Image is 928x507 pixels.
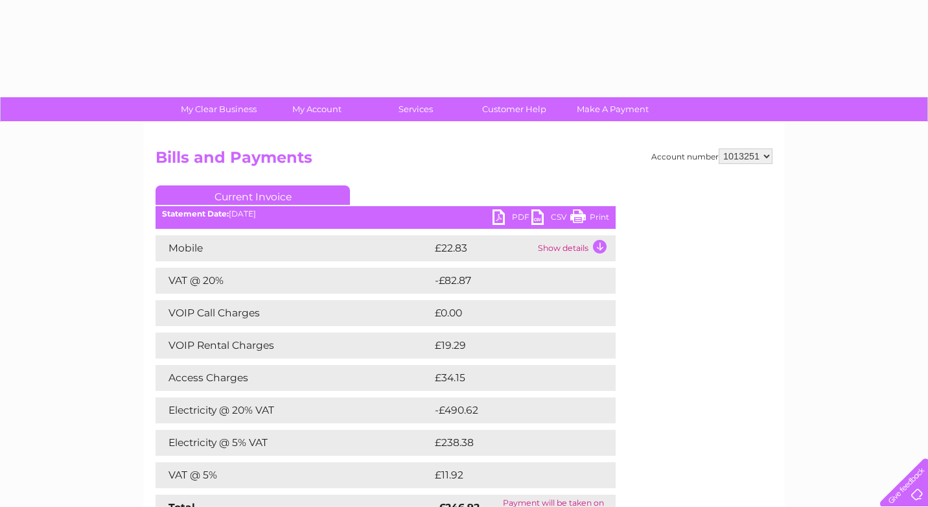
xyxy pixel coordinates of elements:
[432,235,535,261] td: £22.83
[264,97,371,121] a: My Account
[156,209,616,218] div: [DATE]
[559,97,666,121] a: Make A Payment
[165,97,272,121] a: My Clear Business
[651,148,772,164] div: Account number
[156,365,432,391] td: Access Charges
[432,300,586,326] td: £0.00
[570,209,609,228] a: Print
[432,430,593,456] td: £238.38
[156,268,432,294] td: VAT @ 20%
[156,397,432,423] td: Electricity @ 20% VAT
[493,209,531,228] a: PDF
[432,268,592,294] td: -£82.87
[156,185,350,205] a: Current Invoice
[156,430,432,456] td: Electricity @ 5% VAT
[432,397,594,423] td: -£490.62
[362,97,469,121] a: Services
[535,235,616,261] td: Show details
[162,209,229,218] b: Statement Date:
[432,333,588,359] td: £19.29
[531,209,570,228] a: CSV
[156,148,772,173] h2: Bills and Payments
[156,462,432,488] td: VAT @ 5%
[432,462,587,488] td: £11.92
[156,300,432,326] td: VOIP Call Charges
[461,97,568,121] a: Customer Help
[156,333,432,359] td: VOIP Rental Charges
[432,365,588,391] td: £34.15
[156,235,432,261] td: Mobile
